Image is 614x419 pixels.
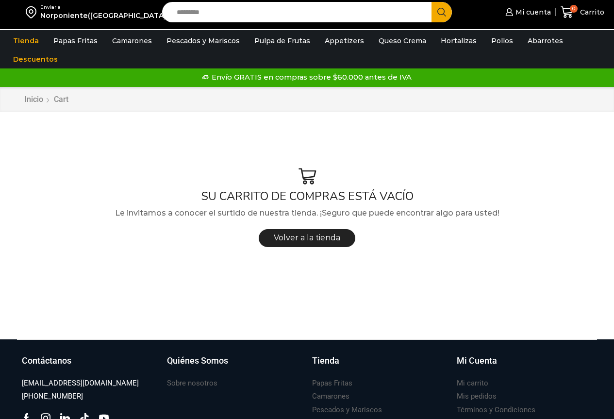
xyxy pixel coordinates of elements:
[259,229,355,247] a: Volver a la tienda
[312,354,448,377] a: Tienda
[457,354,592,377] a: Mi Cuenta
[457,378,488,388] h3: Mi carrito
[24,94,44,105] a: Inicio
[312,391,349,402] h3: Camarones
[523,32,568,50] a: Abarrotes
[312,354,339,367] h3: Tienda
[431,2,452,22] button: Search button
[570,5,578,13] span: 0
[22,391,83,402] h3: [PHONE_NUMBER]
[457,390,497,403] a: Mis pedidos
[26,4,40,20] img: address-field-icon.svg
[17,189,597,203] h1: SU CARRITO DE COMPRAS ESTÁ VACÍO
[167,377,217,390] a: Sobre nosotros
[22,377,139,390] a: [EMAIL_ADDRESS][DOMAIN_NAME]
[374,32,431,50] a: Queso Crema
[54,95,68,104] span: Cart
[312,377,352,390] a: Papas Fritas
[49,32,102,50] a: Papas Fritas
[457,354,497,367] h3: Mi Cuenta
[8,50,63,68] a: Descuentos
[22,378,139,388] h3: [EMAIL_ADDRESS][DOMAIN_NAME]
[249,32,315,50] a: Pulpa de Frutas
[17,207,597,219] p: Le invitamos a conocer el surtido de nuestra tienda. ¡Seguro que puede encontrar algo para usted!
[312,378,352,388] h3: Papas Fritas
[167,354,302,377] a: Quiénes Somos
[457,405,535,415] h3: Términos y Condiciones
[162,32,245,50] a: Pescados y Mariscos
[22,390,83,403] a: [PHONE_NUMBER]
[40,11,168,20] div: Norponiente([GEOGRAPHIC_DATA])
[312,405,382,415] h3: Pescados y Mariscos
[8,32,44,50] a: Tienda
[561,1,604,24] a: 0 Carrito
[40,4,168,11] div: Enviar a
[320,32,369,50] a: Appetizers
[167,378,217,388] h3: Sobre nosotros
[486,32,518,50] a: Pollos
[578,7,604,17] span: Carrito
[457,391,497,402] h3: Mis pedidos
[107,32,157,50] a: Camarones
[312,390,349,403] a: Camarones
[22,354,157,377] a: Contáctanos
[274,233,340,242] span: Volver a la tienda
[167,354,228,367] h3: Quiénes Somos
[436,32,481,50] a: Hortalizas
[22,354,71,367] h3: Contáctanos
[503,2,550,22] a: Mi cuenta
[312,403,382,417] a: Pescados y Mariscos
[457,403,535,417] a: Términos y Condiciones
[513,7,551,17] span: Mi cuenta
[457,377,488,390] a: Mi carrito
